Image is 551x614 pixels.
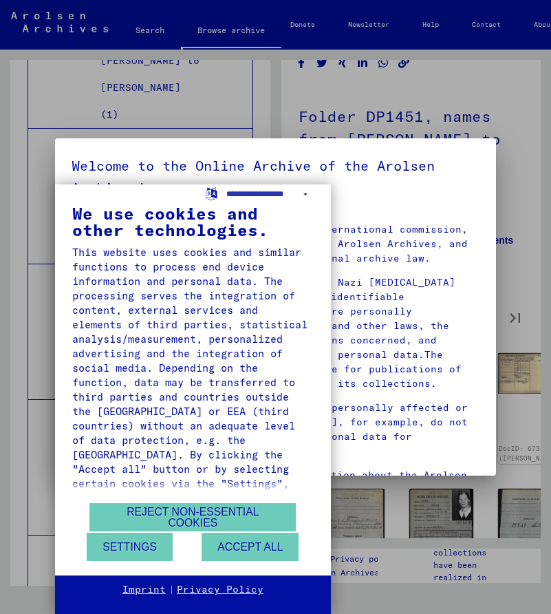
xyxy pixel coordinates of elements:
[72,205,314,238] div: We use cookies and other technologies.
[122,583,166,597] a: Imprint
[89,503,296,531] button: Reject non-essential cookies
[202,533,299,561] button: Accept all
[72,245,314,563] div: This website uses cookies and similar functions to process end device information and personal da...
[87,533,173,561] button: Settings
[177,583,263,597] a: Privacy Policy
